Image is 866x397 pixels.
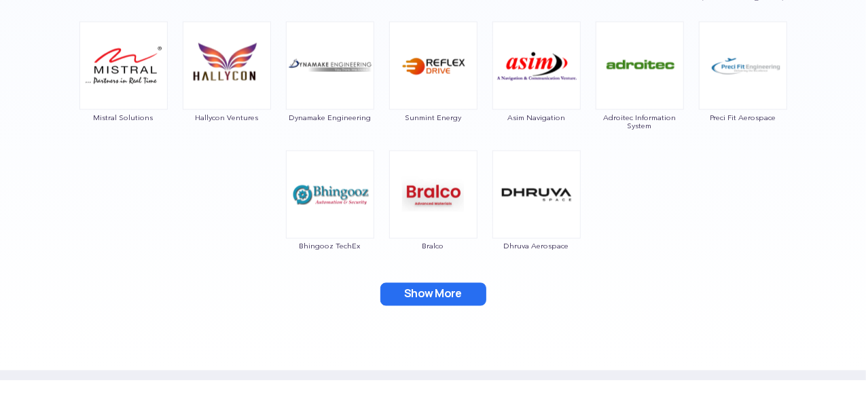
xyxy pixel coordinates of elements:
span: Dynamake Engineering [285,113,375,121]
span: Asim Navigation [492,113,581,121]
span: Bralco [389,242,478,250]
span: Bhingooz TechEx [285,242,375,250]
img: img_adroitec.png [596,22,684,110]
span: Dhruva Aerospace [492,242,581,250]
img: img_sunmintenergy.png [389,22,477,110]
a: Adroitec Information System [595,59,685,130]
a: Hallycon Ventures [182,59,272,121]
a: Mistral Solutions [79,59,168,121]
a: Dynamake Engineering [285,59,375,121]
img: img_mistral.png [79,22,168,110]
img: img_preci.png [699,22,787,110]
span: Preci Fit Aerospace [698,113,788,121]
a: Preci Fit Aerospace [698,59,788,121]
a: Dhruva Aerospace [492,188,581,250]
img: img_dhruva.png [492,151,581,239]
img: img_bralco.png [389,151,477,239]
img: img_hallycon.png [183,22,271,110]
span: Sunmint Energy [389,113,478,121]
a: Asim Navigation [492,59,581,121]
img: img_bhingooz.png [286,151,374,239]
img: img_dynamake.png [286,22,374,110]
img: img_asim.png [492,22,581,110]
span: Hallycon Ventures [182,113,272,121]
span: Adroitec Information System [595,113,685,130]
button: Show More [380,283,486,306]
a: Sunmint Energy [389,59,478,121]
a: Bralco [389,188,478,250]
span: Mistral Solutions [79,113,168,121]
a: Bhingooz TechEx [285,188,375,250]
